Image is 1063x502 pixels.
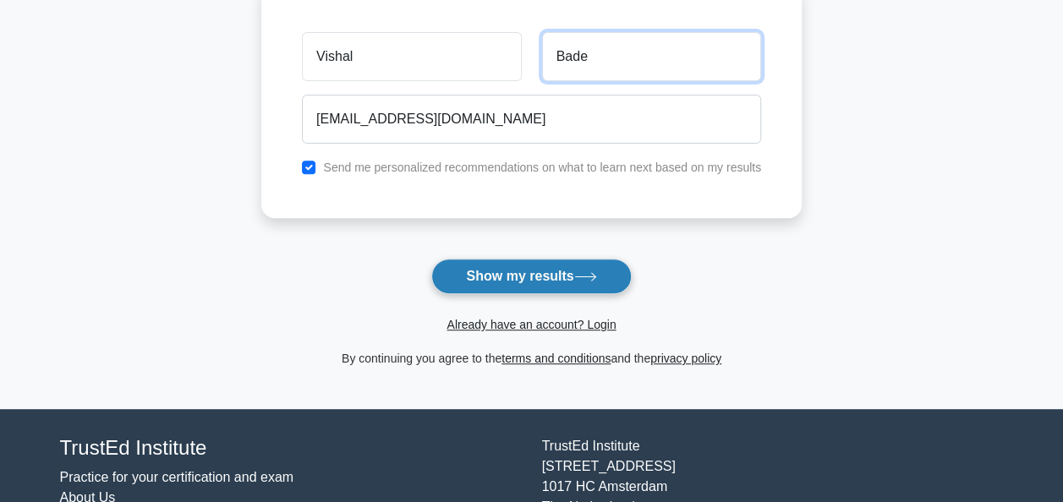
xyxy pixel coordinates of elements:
[323,161,761,174] label: Send me personalized recommendations on what to learn next based on my results
[302,95,761,144] input: Email
[447,318,616,331] a: Already have an account? Login
[251,348,812,368] div: By continuing you agree to the and the
[302,32,521,81] input: First name
[542,32,761,81] input: Last name
[501,352,611,365] a: terms and conditions
[60,470,294,484] a: Practice for your certification and exam
[431,259,631,294] button: Show my results
[650,352,721,365] a: privacy policy
[60,436,522,461] h4: TrustEd Institute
